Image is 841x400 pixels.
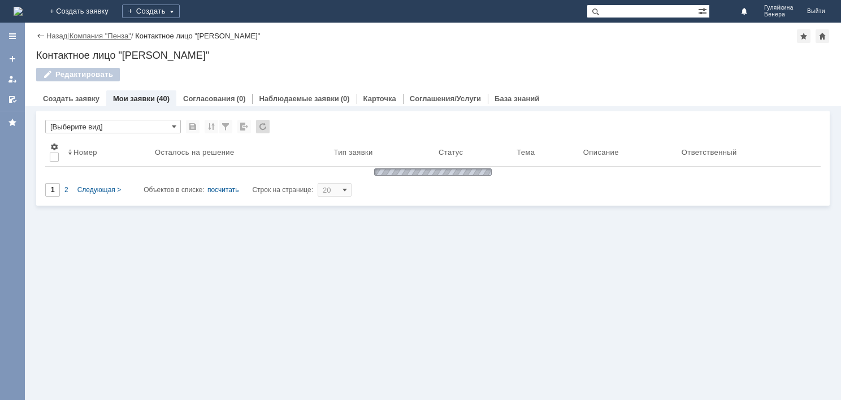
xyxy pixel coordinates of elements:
a: Соглашения/Услуги [410,94,481,103]
div: | [67,31,69,40]
div: Контактное лицо "[PERSON_NAME]" [36,50,830,61]
a: Компания "Пенза" [70,32,131,40]
div: Обновлять список [256,120,270,133]
div: Номер [73,148,97,156]
a: Согласования [183,94,235,103]
th: Статус [434,138,512,167]
div: Контактное лицо "[PERSON_NAME]" [135,32,260,40]
a: Мои заявки [3,70,21,88]
div: Добавить в избранное [797,29,810,43]
div: Описание [583,148,619,156]
div: Тип заявки [333,148,372,156]
a: Создать заявку [43,94,99,103]
a: Мои согласования [3,90,21,108]
a: Перейти на домашнюю страницу [14,7,23,16]
div: (0) [341,94,350,103]
span: Расширенный поиск [698,5,709,16]
a: Мои заявки [113,94,155,103]
span: 2 [64,186,68,194]
div: Тема [517,148,535,156]
a: База знаний [495,94,539,103]
th: Ответственный [677,138,812,167]
div: Фильтрация... [219,120,232,133]
div: / [70,32,136,40]
a: Назад [46,32,67,40]
img: wJIQAAOwAAAAAAAAAAAA== [371,167,495,177]
img: logo [14,7,23,16]
div: Сделать домашней страницей [816,29,829,43]
th: Тема [512,138,579,167]
span: Настройки [50,142,59,151]
div: Статус [439,148,463,156]
span: Гуляйкина [764,5,794,11]
div: Сортировка... [205,120,218,133]
span: Следующая > [77,186,121,194]
div: Создать [122,5,180,18]
div: (0) [237,94,246,103]
a: Создать заявку [3,50,21,68]
div: посчитать [207,183,239,197]
div: Экспорт списка [237,120,251,133]
i: Строк на странице: [144,183,313,197]
span: Венера [764,11,794,18]
th: Номер [63,138,150,167]
a: Наблюдаемые заявки [259,94,339,103]
a: Карточка [363,94,396,103]
div: Ответственный [682,148,737,156]
div: Сохранить вид [186,120,200,133]
th: Осталось на решение [150,138,330,167]
div: (40) [157,94,170,103]
span: Объектов в списке: [144,186,204,194]
th: Тип заявки [329,138,434,167]
div: Осталось на решение [155,148,235,156]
